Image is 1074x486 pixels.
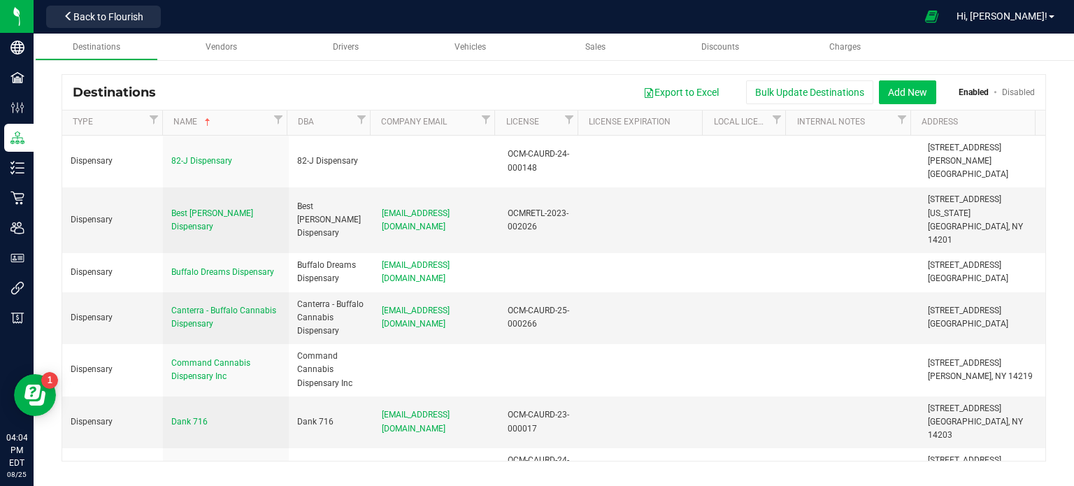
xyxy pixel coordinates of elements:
div: OCM-CAURD-24-000148 [508,148,575,174]
div: Dispensary [71,363,155,376]
a: Enabled [959,87,989,97]
inline-svg: Inventory [10,161,24,175]
span: Vendors [206,42,237,52]
span: Discounts [701,42,739,52]
span: Command Cannabis Dispensary Inc [171,358,250,381]
div: Dispensary [71,155,155,168]
span: [EMAIL_ADDRESS][DOMAIN_NAME] [382,410,450,433]
a: Type [73,117,145,128]
span: [STREET_ADDRESS] [928,455,1001,465]
span: Drivers [333,42,359,52]
div: Dispensary [71,415,155,429]
div: Dank 716 [297,415,364,429]
span: [GEOGRAPHIC_DATA] [928,273,1008,283]
div: Best [PERSON_NAME] Dispensary [297,200,364,241]
a: Filter [894,110,910,128]
a: DBA [298,117,352,128]
button: Add New [879,80,936,104]
span: Open Ecommerce Menu [916,3,947,30]
a: Filter [561,110,578,128]
span: [GEOGRAPHIC_DATA] [928,319,1008,329]
iframe: Resource center [14,374,56,416]
inline-svg: Integrations [10,281,24,295]
span: Hi, [PERSON_NAME]! [957,10,1047,22]
span: [STREET_ADDRESS][PERSON_NAME] [928,143,1001,166]
span: [STREET_ADDRESS][US_STATE] [928,194,1001,217]
span: Destinations [73,85,166,100]
inline-svg: Facilities [10,71,24,85]
inline-svg: Billing [10,311,24,325]
div: OCM-CAURD-23-000017 [508,408,575,435]
inline-svg: Company [10,41,24,55]
span: Destinations [73,42,120,52]
p: 08/25 [6,469,27,480]
span: Vehicles [454,42,486,52]
span: [STREET_ADDRESS] [928,260,1001,270]
span: [STREET_ADDRESS] [928,403,1001,413]
button: Back to Flourish [46,6,161,28]
span: [STREET_ADDRESS] [928,358,1001,368]
span: Canterra - Buffalo Cannabis Dispensary [171,306,276,329]
a: License Expiration [589,117,697,128]
span: [GEOGRAPHIC_DATA], NY 14203 [928,417,1023,440]
span: [EMAIL_ADDRESS][DOMAIN_NAME] [382,260,450,283]
span: Charges [829,42,861,52]
iframe: Resource center unread badge [41,372,58,389]
span: [EMAIL_ADDRESS][DOMAIN_NAME] [382,208,450,231]
inline-svg: Retail [10,191,24,205]
div: Dispensary [71,266,155,279]
div: Dispensary [71,461,155,474]
a: Filter [768,110,785,128]
inline-svg: Distribution [10,131,24,145]
inline-svg: Configuration [10,101,24,115]
inline-svg: Users [10,221,24,235]
a: Filter [270,110,287,128]
div: Devil’s Lettuce [297,461,364,474]
p: 04:04 PM EDT [6,431,27,469]
a: Company Email [381,117,478,128]
div: Dispensary [71,213,155,227]
span: [PERSON_NAME], NY 14219 [928,371,1033,381]
a: Filter [353,110,370,128]
a: Local License [714,117,768,128]
a: Disabled [1002,87,1035,97]
span: 82-J Dispensary [171,156,232,166]
div: Dispensary [71,311,155,324]
div: OCMRETL-2023-002026 [508,207,575,234]
span: [GEOGRAPHIC_DATA] [928,169,1008,179]
a: Name [173,117,270,128]
a: License [506,117,561,128]
span: [EMAIL_ADDRESS][DOMAIN_NAME] [382,306,450,329]
div: Canterra - Buffalo Cannabis Dispensary [297,298,364,338]
span: [STREET_ADDRESS] [928,306,1001,315]
span: Dank 716 [171,417,208,427]
a: Address [922,117,1030,128]
div: Buffalo Dreams Dispensary [297,259,364,285]
a: Internal Notes [797,117,894,128]
inline-svg: User Roles [10,251,24,265]
div: OCM-CAURD-25-000266 [508,304,575,331]
button: Export to Excel [634,80,728,104]
a: Filter [145,110,162,128]
button: Bulk Update Destinations [746,80,873,104]
span: Back to Flourish [73,11,143,22]
div: OCM-CAURD-24-000090 [508,454,575,480]
div: Command Cannabis Dispensary Inc [297,350,364,390]
span: Buffalo Dreams Dispensary [171,267,274,277]
span: Best [PERSON_NAME] Dispensary [171,208,253,231]
div: 82-J Dispensary [297,155,364,168]
a: Filter [478,110,494,128]
span: Sales [585,42,606,52]
span: [GEOGRAPHIC_DATA], NY 14201 [928,222,1023,245]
